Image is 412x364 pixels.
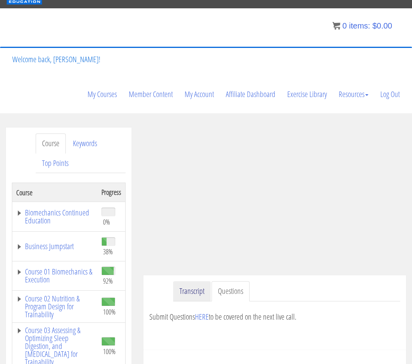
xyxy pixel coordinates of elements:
a: My Courses [82,75,123,113]
a: HERE [195,311,209,322]
a: Questions [212,281,250,301]
a: Affiliate Dashboard [220,75,281,113]
a: Business Jumpstart [16,242,93,250]
a: Exercise Library [281,75,333,113]
th: Progress [97,183,126,202]
p: Welcome back, [PERSON_NAME]! [6,44,106,75]
span: 100% [103,307,116,316]
a: Terms & Conditions [345,5,406,44]
a: Trainer Directory [291,5,345,44]
p: Submit Questions to be covered on the next live call. [149,311,400,323]
a: Log Out [374,75,406,113]
a: Course 01 Biomechanics & Execution [16,268,93,284]
a: Why N1? [212,5,247,44]
span: $ [372,21,377,30]
img: icon11.png [332,22,340,30]
span: 92% [103,276,113,285]
span: 0% [103,217,110,226]
th: Course [12,183,97,202]
a: Contact [181,5,212,44]
span: 0 [342,21,347,30]
a: Transcript [173,281,211,301]
bdi: 0.00 [372,21,392,30]
a: 0 items: $0.00 [332,21,392,30]
a: Course [36,133,66,154]
a: My Account [179,75,220,113]
a: Resources [333,75,374,113]
a: Member Content [123,75,179,113]
span: items: [349,21,370,30]
a: Biomechanics Continued Education [16,209,93,225]
a: FREE Course [134,5,181,44]
a: Top Points [36,153,75,173]
span: 100% [103,347,116,356]
a: Course List [67,5,106,44]
a: Course 02 Nutrition & Program Design for Trainability [16,295,93,318]
a: Events [106,5,134,44]
a: Certs [42,5,67,44]
a: Keywords [67,133,103,154]
span: 38% [103,247,113,256]
a: Testimonials [247,5,291,44]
